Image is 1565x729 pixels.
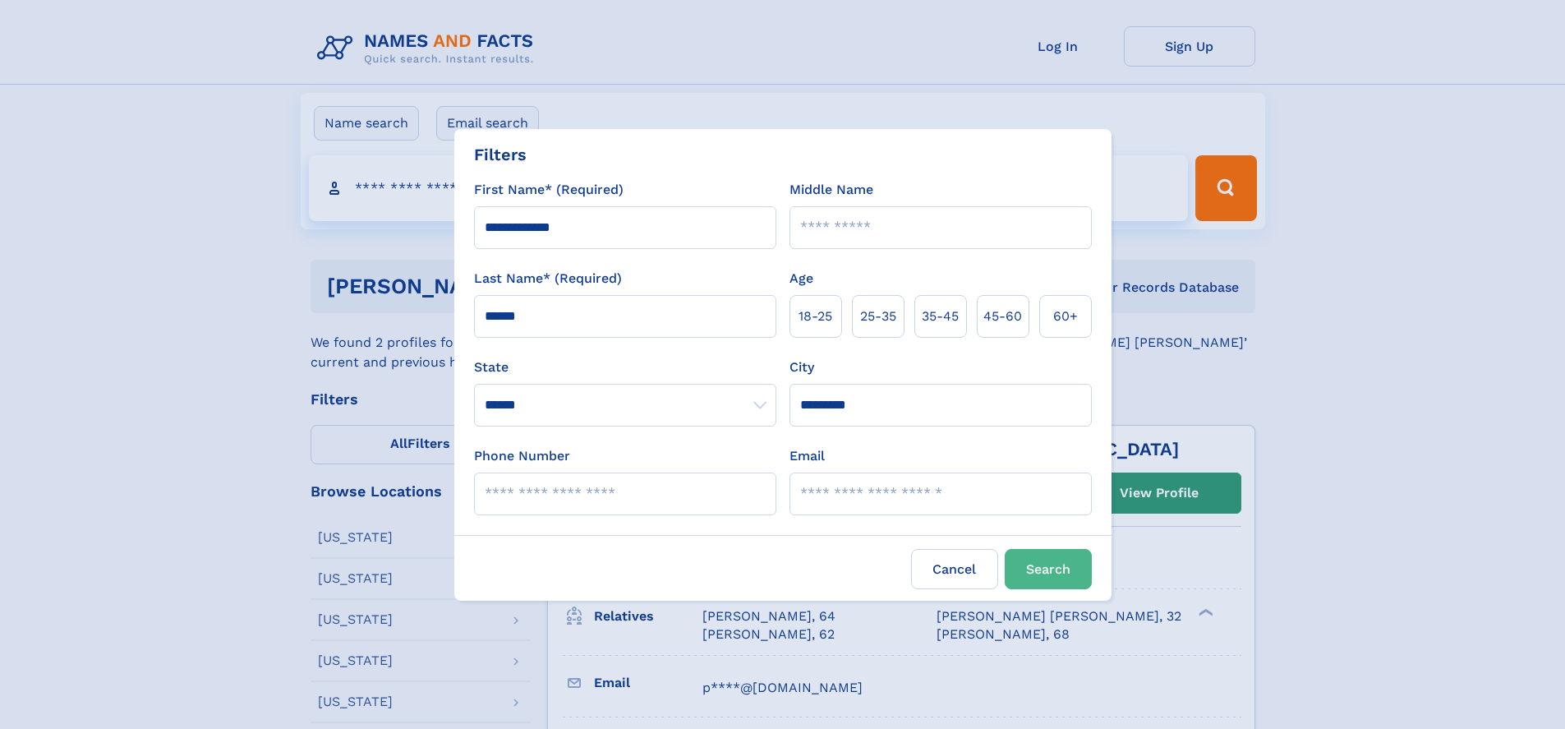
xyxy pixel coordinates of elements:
[860,307,896,326] span: 25‑35
[474,446,570,466] label: Phone Number
[474,142,527,167] div: Filters
[789,269,813,288] label: Age
[911,549,998,589] label: Cancel
[789,446,825,466] label: Email
[474,180,624,200] label: First Name* (Required)
[922,307,959,326] span: 35‑45
[789,358,814,377] label: City
[474,358,776,377] label: State
[474,269,622,288] label: Last Name* (Required)
[789,180,873,200] label: Middle Name
[1053,307,1078,326] span: 60+
[983,307,1022,326] span: 45‑60
[1005,549,1092,589] button: Search
[799,307,832,326] span: 18‑25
